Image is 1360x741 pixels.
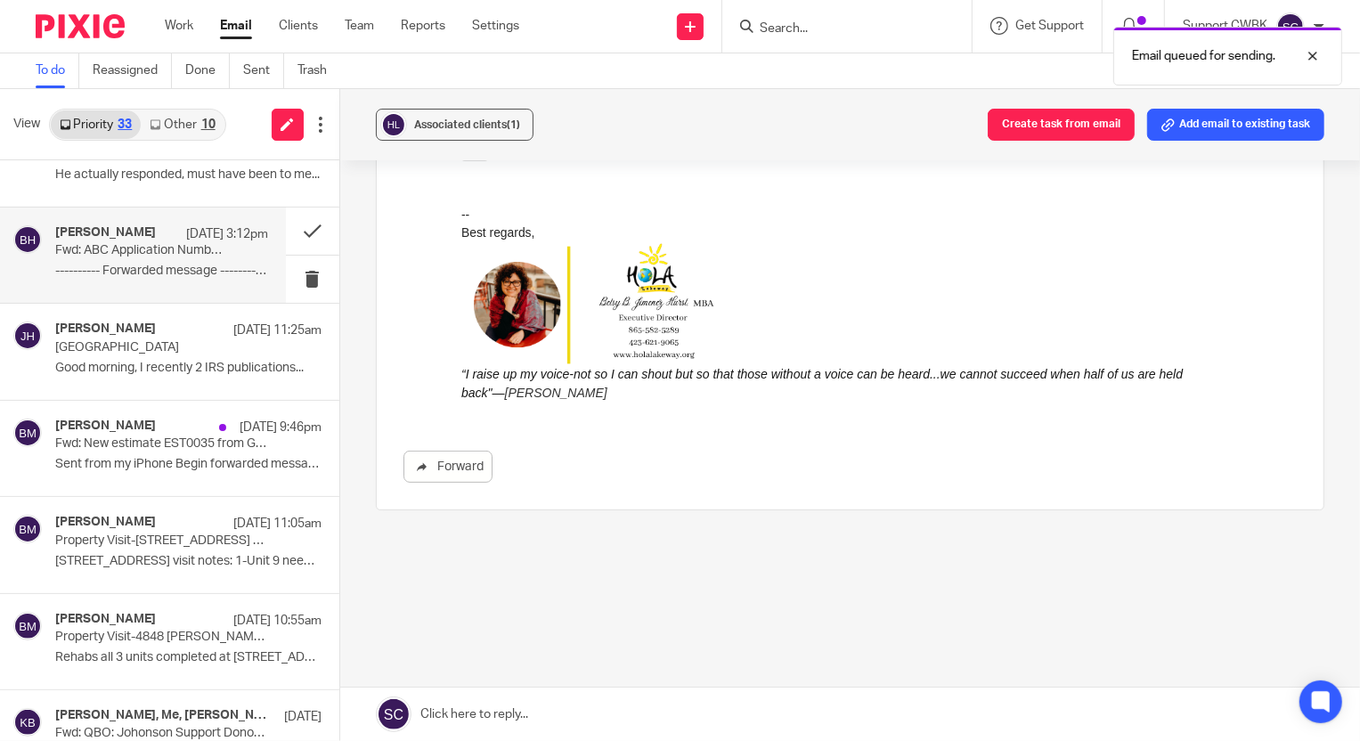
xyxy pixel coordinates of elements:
[472,17,519,35] a: Settings
[284,708,322,726] p: [DATE]
[414,119,520,130] span: Associated clients
[51,110,141,139] a: Priority33
[44,275,146,289] span: [PERSON_NAME]
[345,17,374,35] a: Team
[55,612,156,627] h4: [PERSON_NAME]
[55,554,322,569] p: [STREET_ADDRESS] visit notes: 1-Unit 9 needs some...
[13,515,42,543] img: svg%3E
[55,361,322,376] p: Good morning, I recently 2 IRS publications...
[185,53,230,88] a: Done
[243,53,284,88] a: Sent
[13,612,42,640] img: svg%3E
[55,533,268,549] p: Property Visit-[STREET_ADDRESS] &9-08.15.2025
[233,612,322,630] p: [DATE] 10:55am
[988,109,1135,141] button: Create task from email
[13,708,42,737] img: svg%3E
[165,17,193,35] a: Work
[55,419,156,434] h4: [PERSON_NAME]
[36,53,79,88] a: To do
[55,264,268,279] p: ---------- Forwarded message --------- From: [GEOGRAPHIC_DATA]...
[220,17,252,35] a: Email
[233,515,322,533] p: [DATE] 11:05am
[1132,47,1275,65] p: Email queued for sending.
[240,419,322,436] p: [DATE] 9:46pm
[13,225,42,254] img: svg%3E
[297,53,340,88] a: Trash
[1147,109,1324,141] button: Add email to existing task
[55,243,225,258] p: Fwd: ABC Application Number ABC-2506-25981
[55,630,268,645] p: Property Visit-4848 [PERSON_NAME]-08.15.2025
[403,451,493,483] a: Forward
[55,650,322,665] p: Rehabs all 3 units completed at [STREET_ADDRESS][PERSON_NAME]....
[1276,12,1305,41] img: svg%3E
[93,53,172,88] a: Reassigned
[141,110,224,139] a: Other10
[55,726,268,741] p: Fwd: QBO: Johonson Support Donor Report
[55,457,322,472] p: Sent from my iPhone Begin forwarded message: ...
[55,340,268,355] p: [GEOGRAPHIC_DATA]
[376,109,533,141] button: Associated clients(1)
[13,115,40,134] span: View
[233,322,322,339] p: [DATE] 11:25am
[55,436,268,452] p: Fwd: New estimate EST0035 from Good Works Restoration
[55,515,156,530] h4: [PERSON_NAME]
[380,111,407,138] img: svg%3E
[13,419,42,447] img: svg%3E
[55,167,322,183] p: He actually responded, must have been to me...
[55,708,275,723] h4: [PERSON_NAME], Me, [PERSON_NAME]
[279,17,318,35] a: Clients
[507,119,520,130] span: (1)
[13,322,42,350] img: svg%3E
[401,17,445,35] a: Reports
[36,14,125,38] img: Pixie
[55,225,156,240] h4: [PERSON_NAME]
[55,322,156,337] h4: [PERSON_NAME]
[118,118,132,131] div: 33
[201,118,216,131] div: 10
[186,225,268,243] p: [DATE] 3:12pm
